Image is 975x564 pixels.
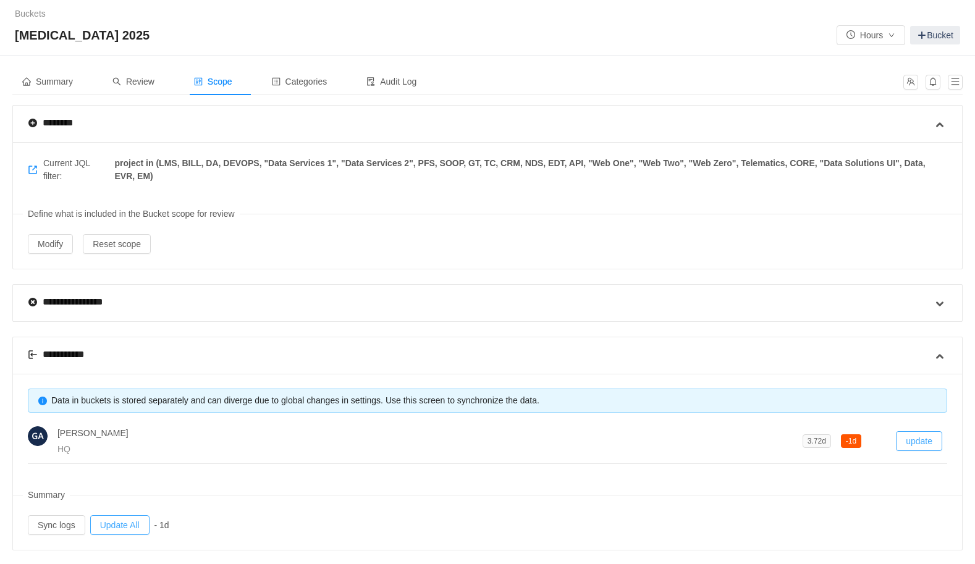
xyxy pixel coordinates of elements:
span: Categories [272,77,327,86]
span: Define what is included in the Bucket scope for review [23,203,240,225]
span: project in (LMS, BILL, DA, DEVOPS, "Data Services 1", "Data Services 2", PFS, SOOP, GT, TC, CRM, ... [115,157,947,183]
span: 3.72d [808,437,826,445]
span: [PERSON_NAME] [57,428,129,438]
span: Scope [194,77,232,86]
button: update [896,431,942,451]
a: Buckets [15,9,46,19]
i: icon: search [112,77,121,86]
button: Reset scope [83,234,151,254]
i: icon: control [194,77,203,86]
span: Summary [23,484,70,507]
span: Summary [22,77,73,86]
button: icon: team [903,75,918,90]
span: Current JQL filter: [28,157,947,183]
i: icon: audit [366,77,375,86]
span: Audit Log [366,77,416,86]
div: - 1d [154,519,169,532]
i: icon: info-circle [38,397,47,405]
a: Bucket [910,26,960,44]
span: HQ [57,444,70,454]
button: Sync logs [28,515,85,535]
span: - [846,437,848,445]
span: [MEDICAL_DATA] 2025 [15,25,157,45]
span: 1d [841,434,861,448]
button: icon: bell [926,75,940,90]
i: icon: home [22,77,31,86]
button: Update All [90,515,150,535]
button: icon: menu [948,75,963,90]
i: icon: profile [272,77,281,86]
span: Review [112,77,154,86]
button: Modify [28,234,73,254]
button: icon: clock-circleHoursicon: down [837,25,905,45]
img: 7e8e6c2c3b4b9f48ad2470baac94f7f9 [28,426,48,446]
span: Data in buckets is stored separately and can diverge due to global changes in settings. Use this ... [51,395,539,405]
